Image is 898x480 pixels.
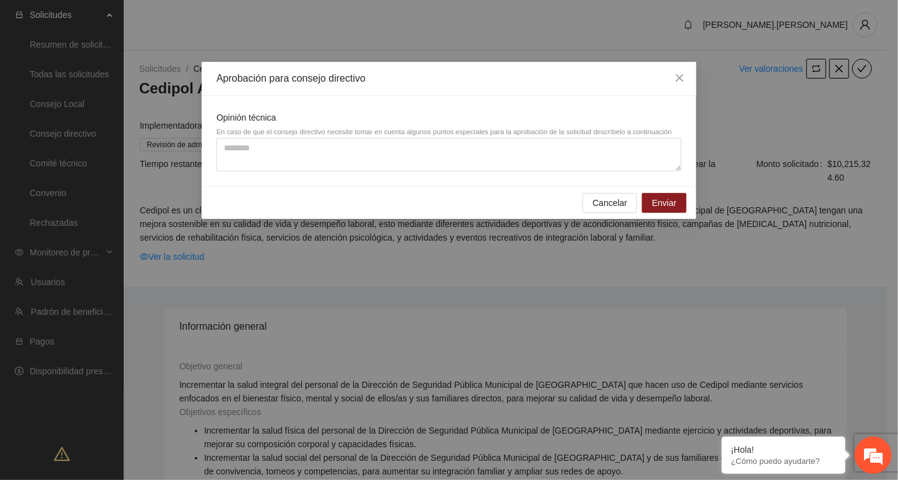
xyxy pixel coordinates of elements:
button: Enviar [642,193,686,213]
span: Estamos en línea. [72,165,171,290]
div: Minimizar ventana de chat en vivo [203,6,233,36]
span: Opinión técnica [216,113,276,122]
button: Close [663,62,696,95]
div: Chatee con nosotros ahora [64,63,208,79]
div: Aprobación para consejo directivo [216,72,682,85]
span: Cancelar [592,196,627,210]
small: En caso de que el consejo directivo necesite tomar en cuenta algunos puntos especiales para la ap... [216,128,672,135]
span: close [675,73,685,83]
p: ¿Cómo puedo ayudarte? [731,456,836,466]
div: ¡Hola! [731,445,836,455]
button: Cancelar [583,193,637,213]
textarea: Escriba su mensaje y pulse “Intro” [6,338,236,381]
span: Enviar [652,196,677,210]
